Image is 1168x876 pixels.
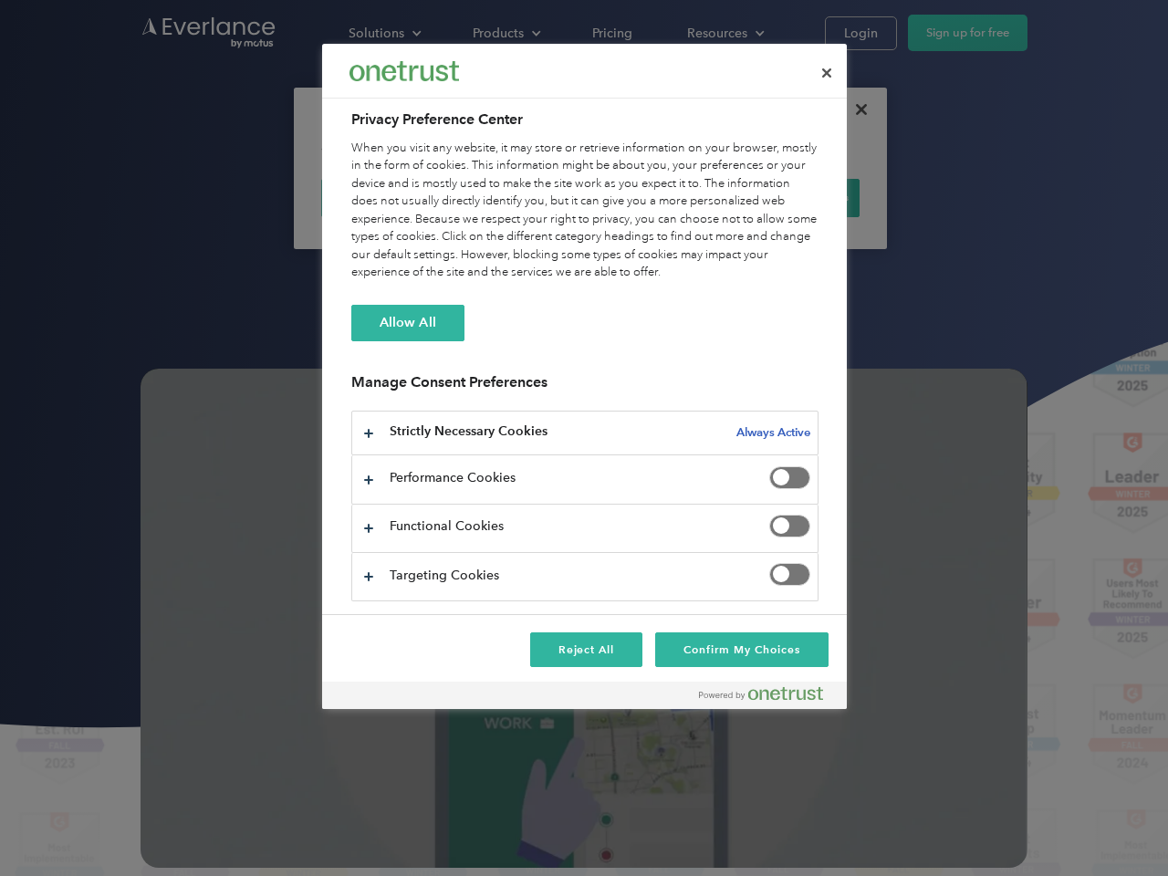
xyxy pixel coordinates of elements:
[134,109,226,147] input: Submit
[351,109,819,130] h2: Privacy Preference Center
[322,44,847,709] div: Privacy Preference Center
[351,140,819,282] div: When you visit any website, it may store or retrieve information on your browser, mostly in the f...
[530,632,643,667] button: Reject All
[351,373,819,401] h3: Manage Consent Preferences
[699,686,838,709] a: Powered by OneTrust Opens in a new Tab
[349,61,459,80] img: Everlance
[351,305,464,341] button: Allow All
[349,53,459,89] div: Everlance
[699,686,823,701] img: Powered by OneTrust Opens in a new Tab
[655,632,828,667] button: Confirm My Choices
[322,44,847,709] div: Preference center
[807,53,847,93] button: Close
